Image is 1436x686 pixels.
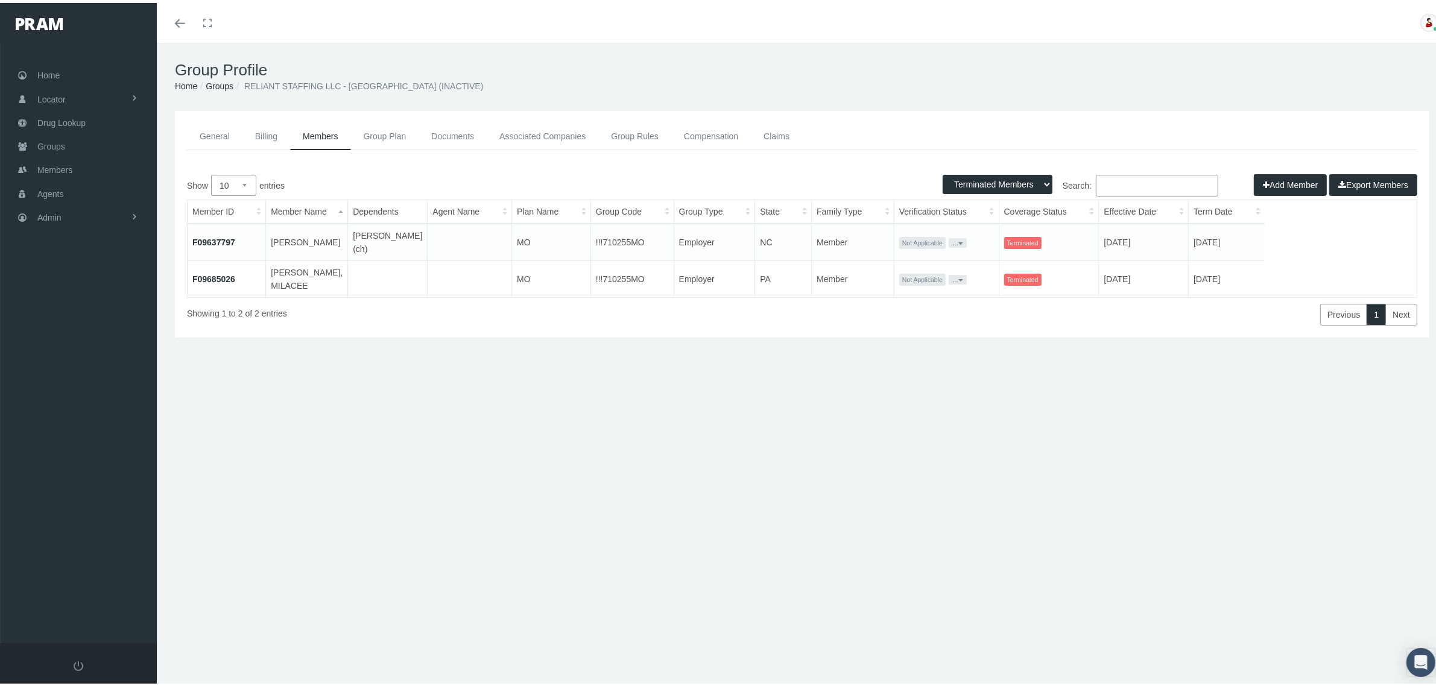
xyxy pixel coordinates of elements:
a: 1 [1367,301,1386,323]
td: [DATE] [1189,221,1265,258]
a: Billing [242,120,290,147]
a: Documents [419,120,487,147]
a: Members [290,120,350,147]
th: Term Date: activate to sort column ascending [1189,197,1265,221]
div: Open Intercom Messenger [1406,645,1435,674]
td: [DATE] [1189,258,1265,295]
th: Coverage Status: activate to sort column ascending [999,197,1099,221]
label: Show entries [187,172,802,193]
td: NC [755,221,812,258]
button: ... [949,272,967,282]
th: Verification Status: activate to sort column ascending [894,197,999,221]
td: MO [512,258,591,295]
a: Associated Companies [487,120,598,147]
th: Group Type: activate to sort column ascending [674,197,755,221]
span: Terminated [1004,234,1042,247]
a: General [187,120,242,147]
th: Member Name: activate to sort column descending [266,197,348,221]
td: Member [812,258,894,295]
td: [PERSON_NAME] [266,221,348,258]
th: Agent Name: activate to sort column ascending [428,197,512,221]
h1: Group Profile [175,58,1429,77]
span: Drug Lookup [37,109,86,131]
td: !!!710255MO [590,258,674,295]
input: Search: [1096,172,1218,194]
span: Not Applicable [899,234,946,247]
span: Members [37,156,72,178]
span: Home [37,61,60,84]
th: Dependents [348,197,428,221]
span: Admin [37,203,62,226]
td: [PERSON_NAME], MILACEE [266,258,348,295]
button: Export Members [1329,171,1417,193]
span: RELIANT STAFFING LLC - [GEOGRAPHIC_DATA] (INACTIVE) [244,78,483,88]
a: Previous [1320,301,1367,323]
td: [PERSON_NAME](ch) [348,221,428,258]
span: Groups [37,132,65,155]
a: Group Rules [598,120,671,147]
td: Employer [674,258,755,295]
a: Home [175,78,197,88]
td: PA [755,258,812,295]
button: ... [949,235,967,245]
th: State: activate to sort column ascending [755,197,812,221]
a: Claims [751,120,802,147]
td: !!!710255MO [590,221,674,258]
span: Not Applicable [899,271,946,283]
th: Group Code: activate to sort column ascending [590,197,674,221]
th: Plan Name: activate to sort column ascending [512,197,591,221]
a: Compensation [671,120,751,147]
button: Add Member [1254,171,1327,193]
th: Effective Date: activate to sort column ascending [1099,197,1189,221]
td: Member [812,221,894,258]
td: [DATE] [1099,221,1189,258]
span: Locator [37,85,66,108]
span: Terminated [1004,271,1042,283]
span: Agents [37,180,64,203]
a: Group Plan [351,120,419,147]
a: F09685026 [192,271,235,281]
td: MO [512,221,591,258]
label: Search: [802,172,1218,194]
a: F09637797 [192,234,235,244]
td: [DATE] [1099,258,1189,295]
a: Groups [206,78,233,88]
a: Next [1385,301,1417,323]
td: Employer [674,221,755,258]
th: Family Type: activate to sort column ascending [812,197,894,221]
th: Member ID: activate to sort column ascending [188,197,266,221]
img: PRAM_20_x_78.png [16,15,63,27]
select: Showentries [211,172,256,193]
